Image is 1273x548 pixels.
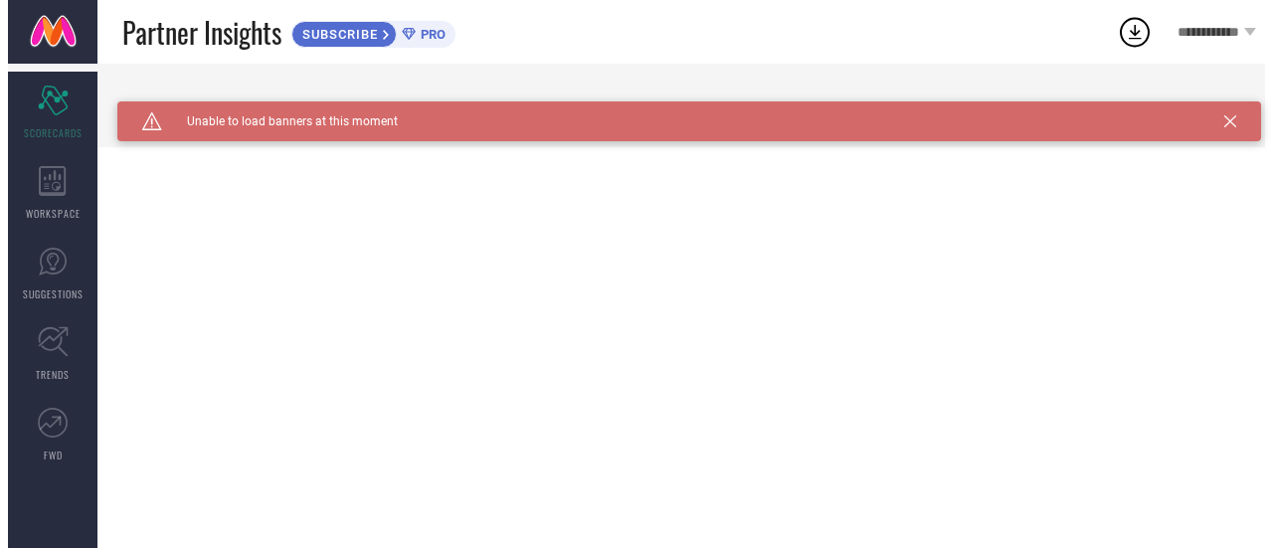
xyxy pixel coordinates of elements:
span: FWD [44,448,63,462]
span: Partner Insights [122,12,281,53]
span: PRO [416,27,446,42]
div: Open download list [1117,14,1153,50]
a: FWD [8,395,97,474]
span: SCORECARDS [24,125,83,140]
span: SUBSCRIBE [292,27,383,42]
span: TRENDS [36,367,70,382]
a: TRENDS [8,314,97,394]
div: Unable to load filters at this moment. Please try later. [117,101,1245,117]
a: SCORECARDS [8,73,97,152]
a: SUGGESTIONS [8,234,97,313]
a: WORKSPACE [8,153,97,233]
span: SUGGESTIONS [23,286,84,301]
a: SUBSCRIBEPRO [291,16,455,48]
span: Unable to load banners at this moment [162,114,398,128]
span: WORKSPACE [26,206,81,221]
